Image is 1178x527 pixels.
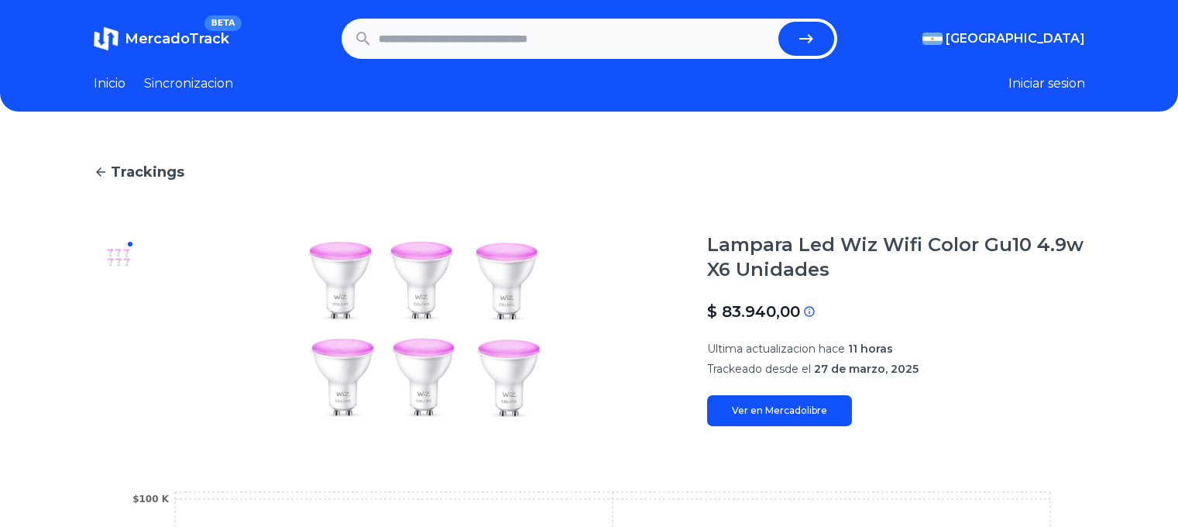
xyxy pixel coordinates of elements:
tspan: $100 K [132,494,170,505]
button: Iniciar sesion [1008,74,1085,93]
span: [GEOGRAPHIC_DATA] [946,29,1085,48]
a: Inicio [94,74,125,93]
h1: Lampara Led Wiz Wifi Color Gu10 4.9w X6 Unidades [707,232,1085,282]
img: MercadoTrack [94,26,118,51]
a: Ver en Mercadolibre [707,395,852,426]
img: Lampara Led Wiz Wifi Color Gu10 4.9w X6 Unidades [174,232,676,426]
p: $ 83.940,00 [707,301,800,322]
a: Trackings [94,161,1085,183]
span: MercadoTrack [125,30,229,47]
span: Trackings [111,161,184,183]
span: Ultima actualizacion hace [707,342,845,356]
a: MercadoTrackBETA [94,26,229,51]
span: 11 horas [848,342,893,356]
span: 27 de marzo, 2025 [814,362,919,376]
span: Trackeado desde el [707,362,811,376]
span: BETA [204,15,241,31]
img: Lampara Led Wiz Wifi Color Gu10 4.9w X6 Unidades [106,245,131,270]
button: [GEOGRAPHIC_DATA] [922,29,1085,48]
img: Argentina [922,33,943,45]
a: Sincronizacion [144,74,233,93]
